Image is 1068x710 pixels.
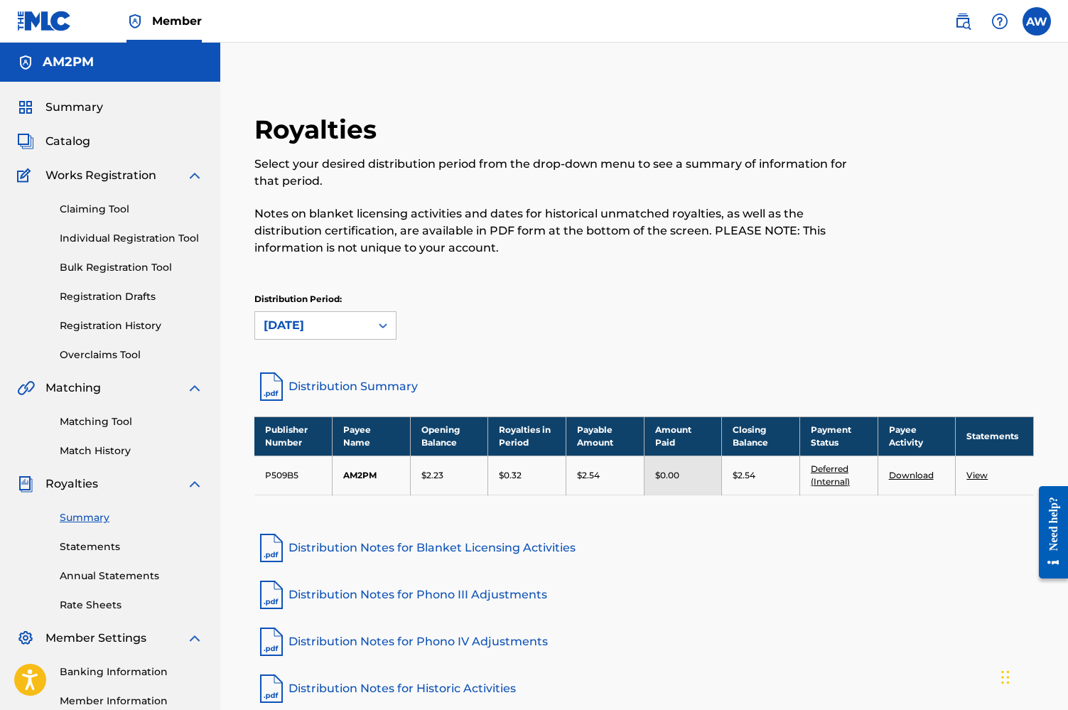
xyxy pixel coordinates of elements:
iframe: Resource Center [1028,474,1068,591]
td: P509B5 [254,456,333,495]
p: $2.54 [577,469,600,482]
p: $0.00 [655,469,679,482]
h2: Royalties [254,114,384,146]
th: Royalties in Period [488,416,566,456]
span: Member [152,13,202,29]
th: Payable Amount [566,416,644,456]
th: Payee Activity [878,416,956,456]
span: Summary [45,99,103,116]
a: Match History [60,443,203,458]
img: pdf [254,531,288,565]
img: search [954,13,971,30]
img: Accounts [17,54,34,71]
a: Individual Registration Tool [60,231,203,246]
img: Top Rightsholder [126,13,144,30]
img: Works Registration [17,167,36,184]
a: CatalogCatalog [17,133,90,150]
iframe: Chat Widget [997,642,1068,710]
a: Overclaims Tool [60,348,203,362]
a: SummarySummary [17,99,103,116]
a: Distribution Notes for Blanket Licensing Activities [254,531,1034,565]
a: Member Information [60,694,203,709]
th: Opening Balance [410,416,488,456]
a: Claiming Tool [60,202,203,217]
th: Closing Balance [722,416,800,456]
img: expand [186,380,203,397]
a: Banking Information [60,665,203,679]
img: MLC Logo [17,11,72,31]
a: Registration Drafts [60,289,203,304]
span: Works Registration [45,167,156,184]
th: Publisher Number [254,416,333,456]
a: Distribution Summary [254,370,1034,404]
img: Matching [17,380,35,397]
img: Royalties [17,475,34,493]
img: expand [186,475,203,493]
div: User Menu [1023,7,1051,36]
img: pdf [254,672,288,706]
img: Catalog [17,133,34,150]
a: Download [889,470,934,480]
a: Public Search [949,7,977,36]
img: expand [186,167,203,184]
img: Member Settings [17,630,34,647]
p: Distribution Period: [254,293,397,306]
span: Catalog [45,133,90,150]
div: Drag [1001,656,1010,699]
img: Summary [17,99,34,116]
a: Bulk Registration Tool [60,260,203,275]
a: View [966,470,988,480]
a: Rate Sheets [60,598,203,613]
a: Statements [60,539,203,554]
img: expand [186,630,203,647]
div: [DATE] [264,317,362,334]
a: Matching Tool [60,414,203,429]
a: Registration History [60,318,203,333]
img: help [991,13,1008,30]
th: Payment Status [799,416,878,456]
img: pdf [254,625,288,659]
span: Royalties [45,475,98,493]
span: Matching [45,380,101,397]
th: Amount Paid [644,416,722,456]
p: $2.54 [733,469,755,482]
a: Distribution Notes for Phono IV Adjustments [254,625,1034,659]
span: Member Settings [45,630,146,647]
th: Payee Name [333,416,411,456]
p: Notes on blanket licensing activities and dates for historical unmatched royalties, as well as th... [254,205,855,257]
p: Select your desired distribution period from the drop-down menu to see a summary of information f... [254,156,855,190]
div: Help [986,7,1014,36]
a: Summary [60,510,203,525]
a: Deferred (Internal) [811,463,850,487]
p: $0.32 [499,469,522,482]
a: Annual Statements [60,569,203,583]
a: Distribution Notes for Historic Activities [254,672,1034,706]
h5: AM2PM [43,54,94,70]
th: Statements [956,416,1034,456]
img: pdf [254,578,288,612]
p: $2.23 [421,469,443,482]
img: distribution-summary-pdf [254,370,288,404]
a: Distribution Notes for Phono III Adjustments [254,578,1034,612]
td: AM2PM [333,456,411,495]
